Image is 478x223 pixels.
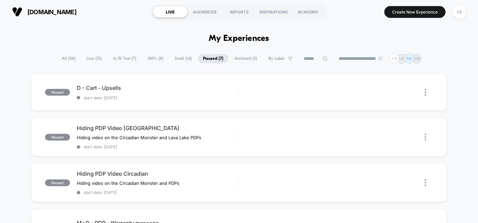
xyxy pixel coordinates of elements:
[425,179,426,186] img: close
[77,190,239,195] span: start date: [DATE]
[45,89,70,96] span: paused
[187,6,222,17] div: AUDIENCES
[45,134,70,141] span: paused
[222,6,256,17] div: REPORTS
[77,135,201,140] span: Hiding video on the Circadian Monster and Lava Lake PDPs
[77,180,179,186] span: Hiding video on the Circadian Monster and PDPs
[77,95,239,100] span: start date: [DATE]
[153,6,187,17] div: LIVE
[82,54,107,63] span: Live ( 15 )
[425,89,426,96] img: close
[413,56,420,61] p: KW
[256,6,291,17] div: INSPIRATIONS
[378,56,382,60] img: end
[389,54,399,64] div: + 3
[198,54,228,63] span: Paused ( 7 )
[10,6,78,17] button: [DOMAIN_NAME]
[108,54,141,63] span: A/B Test ( 7 )
[407,56,412,61] p: SK
[399,56,404,61] p: LK
[209,34,269,44] h1: My Experiences
[169,54,197,63] span: Draft ( 14 )
[229,54,262,63] span: Archived ( 2 )
[453,5,466,19] div: LK
[425,133,426,141] img: close
[56,54,81,63] span: All ( 36 )
[45,179,70,186] span: paused
[291,6,325,17] div: ACADEMY
[77,170,239,177] span: Hiding PDP Video Circadian
[12,7,22,17] img: Visually logo
[451,5,468,19] button: LK
[142,54,168,63] span: 100% ( 8 )
[77,84,239,91] span: D - Cart - Upsells
[384,6,446,18] button: Create New Experience
[27,8,76,16] span: [DOMAIN_NAME]
[77,144,239,149] span: start date: [DATE]
[268,56,284,61] span: By Label
[77,125,239,131] span: Hiding PDP Video [GEOGRAPHIC_DATA]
